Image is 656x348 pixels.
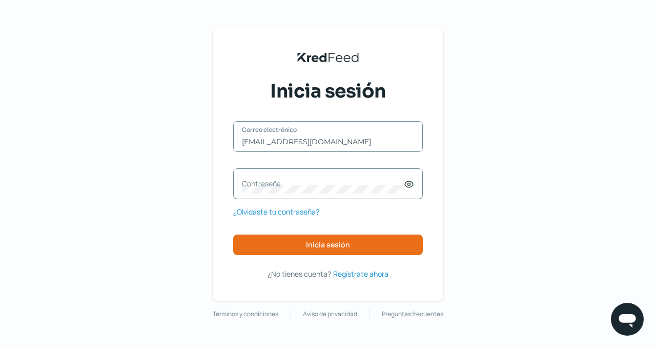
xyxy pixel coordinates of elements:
span: ¿No tienes cuenta? [268,269,331,279]
a: ¿Olvidaste tu contraseña? [233,205,319,218]
span: Inicia sesión [306,241,350,248]
img: chatIcon [617,309,638,330]
button: Inicia sesión [233,235,423,255]
label: Correo electrónico [242,125,404,134]
span: Inicia sesión [270,79,386,104]
a: Regístrate ahora [333,267,388,280]
a: Términos y condiciones [213,308,278,320]
label: Contraseña [242,179,404,188]
a: Aviso de privacidad [303,308,357,320]
a: Preguntas frecuentes [382,308,443,320]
